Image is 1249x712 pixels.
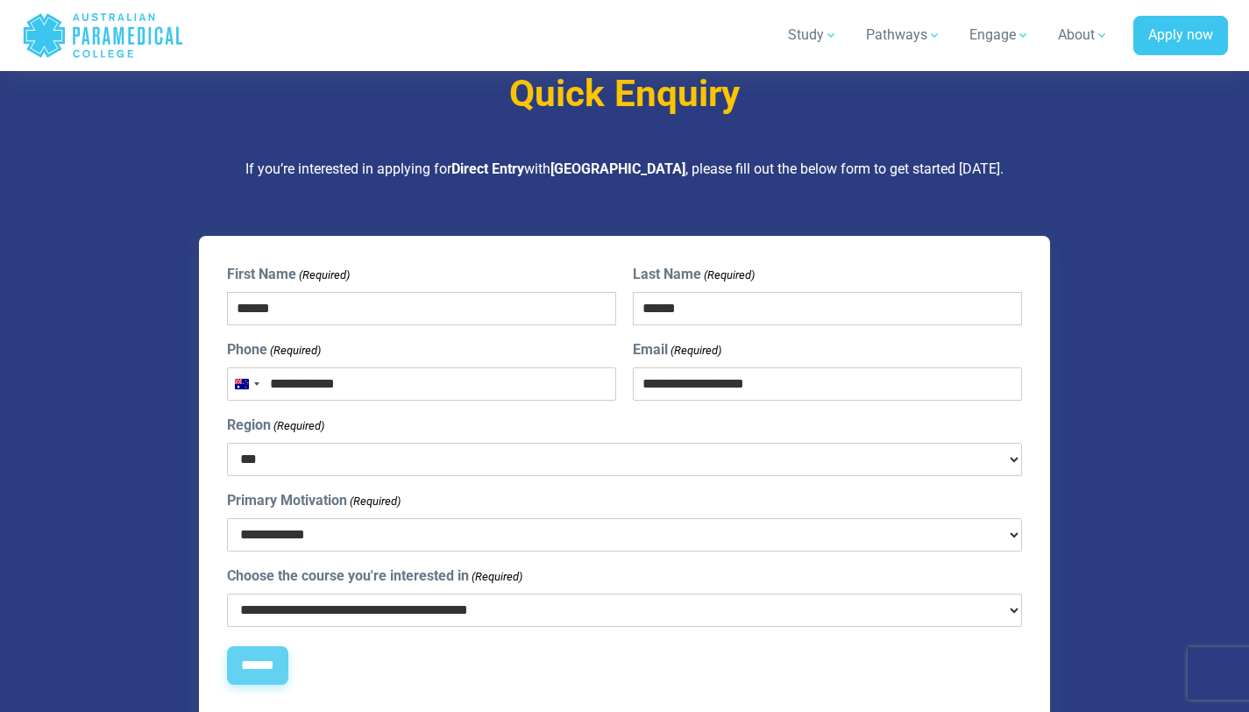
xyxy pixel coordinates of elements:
span: (Required) [298,267,351,284]
span: (Required) [349,493,401,510]
p: If you’re interested in applying for with , please fill out the below form to get started [DATE]. [112,159,1138,180]
label: Choose the course you're interested in [227,566,522,587]
label: Phone [227,339,321,360]
strong: Direct Entry [451,160,524,177]
a: Australian Paramedical College [22,7,184,64]
label: First Name [227,264,350,285]
span: (Required) [669,342,721,360]
label: Region [227,415,324,436]
span: (Required) [269,342,322,360]
h3: Quick Enquiry [112,72,1138,117]
span: (Required) [273,417,325,435]
a: Study [777,11,848,60]
a: Engage [959,11,1040,60]
label: Email [633,339,721,360]
a: About [1047,11,1119,60]
button: Selected country [228,368,265,400]
a: Apply now [1133,16,1228,56]
span: (Required) [702,267,755,284]
strong: [GEOGRAPHIC_DATA] [550,160,685,177]
span: (Required) [471,568,523,586]
label: Last Name [633,264,755,285]
a: Pathways [855,11,952,60]
label: Primary Motivation [227,490,401,511]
